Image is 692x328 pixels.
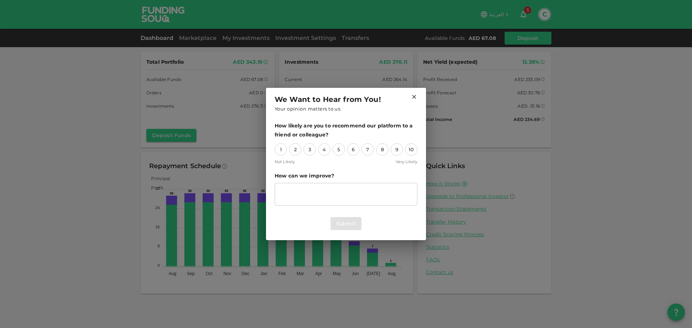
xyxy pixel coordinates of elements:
span: How can we improve? [275,171,417,180]
div: 7 [361,143,374,156]
span: Your opinion matters to us [275,105,340,113]
textarea: suggestion [280,186,412,203]
div: 8 [376,143,389,156]
div: 6 [347,143,359,156]
div: 5 [333,143,345,156]
div: 1 [275,143,287,156]
div: suggestion [275,183,417,206]
div: 3 [303,143,316,156]
span: We Want to Hear from You! [275,94,381,105]
span: Not Likely [275,158,295,165]
div: 10 [405,143,417,156]
span: Very Likely [396,158,417,165]
div: 4 [318,143,331,156]
div: 2 [289,143,301,156]
span: How likely are you to recommend our platform to a friend or colleague? [275,121,417,139]
div: 9 [391,143,403,156]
